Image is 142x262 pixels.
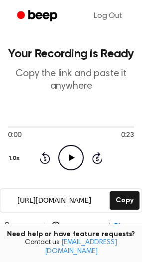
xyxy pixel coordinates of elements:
[8,48,134,60] h1: Your Recording is Ready
[84,4,132,28] a: Log Out
[6,239,136,256] span: Contact us
[45,239,117,255] a: [EMAIL_ADDRESS][DOMAIN_NAME]
[3,222,36,232] button: Delete
[110,191,139,210] button: Copy
[121,131,134,141] span: 0:23
[113,222,139,232] span: Change
[8,131,21,141] span: 0:00
[109,222,111,232] span: |
[42,221,46,233] span: |
[8,150,23,167] button: 1.0x
[52,222,140,232] button: Never Expires|Change
[8,68,134,93] p: Copy the link and paste it anywhere
[10,6,66,26] a: Beep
